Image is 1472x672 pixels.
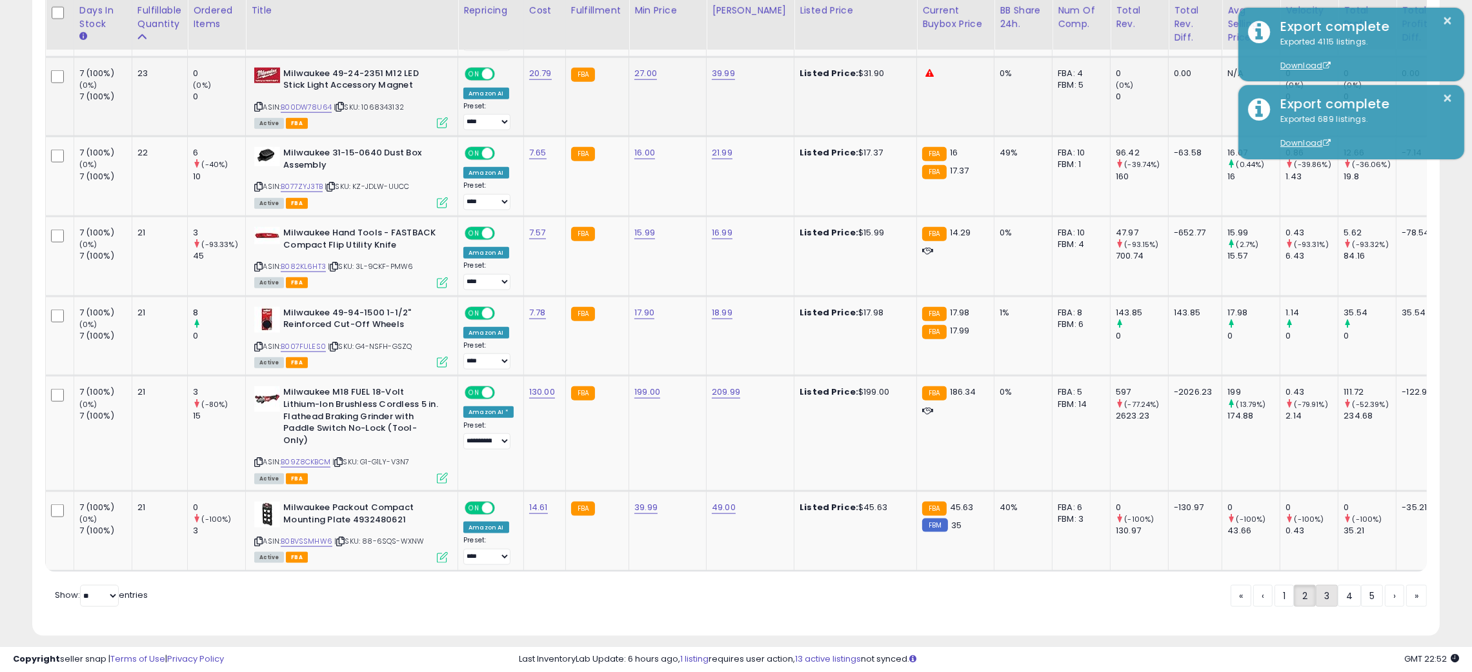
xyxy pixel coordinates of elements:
div: 16 [1227,171,1280,183]
div: 21 [137,386,177,398]
div: 0 [1227,502,1280,513]
small: (-79.91%) [1295,399,1328,410]
div: 0 [193,330,245,342]
div: 0 [1285,502,1338,513]
img: 31UAzHJOHOL._SL40_.jpg [254,227,280,244]
a: 17.90 [634,306,654,319]
a: B09Z8CKBCM [281,457,330,468]
small: (0%) [79,514,97,524]
div: Total Profit Diff. [1402,4,1437,44]
span: 17.99 [950,324,970,337]
small: FBA [922,386,946,400]
div: 35.54 [1344,307,1396,319]
div: 8 [193,307,245,319]
small: (-100%) [201,514,231,524]
small: (0%) [1116,80,1134,90]
div: FBA: 5 [1058,386,1100,398]
small: (-93.32%) [1353,239,1389,250]
div: 1.43 [1285,171,1338,183]
div: 35.54 [1402,307,1433,319]
div: Preset: [463,536,514,565]
span: 45.63 [950,501,974,513]
small: (-100%) [1124,514,1154,524]
small: (-100%) [1295,514,1324,524]
div: ASIN: [254,147,448,207]
div: 0 [1344,502,1396,513]
a: B077ZYJ3TB [281,181,323,192]
span: OFF [493,503,514,514]
div: ASIN: [254,386,448,482]
div: 2623.23 [1116,410,1168,422]
div: ASIN: [254,307,448,367]
div: Exported 4115 listings. [1271,36,1455,72]
div: [PERSON_NAME] [712,4,789,17]
div: FBM: 6 [1058,319,1100,330]
div: FBA: 6 [1058,502,1100,513]
div: Amazon AI * [463,406,514,418]
div: Total Profit [1344,4,1391,31]
a: Terms of Use [110,653,165,665]
div: 143.85 [1174,307,1212,319]
strong: Copyright [13,653,60,665]
div: $31.90 [800,68,907,79]
a: 2 [1294,585,1316,607]
small: FBM [922,519,947,532]
div: -122.96 [1402,386,1433,398]
a: Download [1280,60,1331,71]
div: 7 (100%) [79,91,132,103]
div: Avg Selling Price [1227,4,1275,44]
div: 7 (100%) [79,68,132,79]
a: 14.61 [529,501,548,514]
div: 22 [137,147,177,159]
div: 130.97 [1116,525,1168,537]
div: 17.98 [1227,307,1280,319]
span: FBA [286,357,308,368]
div: FBM: 5 [1058,79,1100,91]
small: (-39.74%) [1124,159,1160,170]
span: ON [466,228,482,239]
div: 0 [1116,91,1168,103]
div: 700.74 [1116,250,1168,262]
div: 199 [1227,386,1280,398]
div: $45.63 [800,502,907,513]
div: 3 [193,227,245,239]
div: ASIN: [254,502,448,562]
div: Amazon AI [463,88,509,99]
div: 0.43 [1285,386,1338,398]
div: Num of Comp. [1058,4,1105,31]
div: $15.99 [800,227,907,239]
span: 16 [950,146,958,159]
b: Milwaukee Packout Compact Mounting Plate 4932480621 [283,502,440,529]
span: FBA [286,552,308,563]
a: 4 [1338,585,1361,607]
div: 96.42 [1116,147,1168,159]
b: Milwaukee Hand Tools - FASTBACK Compact Flip Utility Knife [283,227,440,254]
small: FBA [922,325,946,339]
span: OFF [493,388,514,399]
div: 15.57 [1227,250,1280,262]
a: Privacy Policy [167,653,224,665]
a: B00DW78U64 [281,102,332,113]
div: Cost [529,4,560,17]
small: (-100%) [1353,514,1382,524]
span: | SKU: 1068343132 [334,102,404,112]
div: 21 [137,227,177,239]
div: 7 (100%) [79,502,132,513]
div: N/A [1227,68,1270,79]
small: FBA [571,227,595,241]
a: 7.78 [529,306,546,319]
b: Milwaukee 49-24-2351 M12 LED Stick Light Accessory Magnet [283,68,440,95]
div: 10 [193,171,245,183]
span: ON [466,68,482,79]
span: 35 [951,519,962,531]
b: Listed Price: [800,146,858,159]
div: 0.00 [1174,68,1212,79]
b: Listed Price: [800,501,858,513]
div: Exported 689 listings. [1271,114,1455,150]
a: 7.65 [529,146,547,159]
div: FBM: 3 [1058,513,1100,525]
div: Title [251,4,452,17]
span: All listings currently available for purchase on Amazon [254,198,284,209]
span: 17.98 [950,306,970,319]
div: -35.21 [1402,502,1433,513]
